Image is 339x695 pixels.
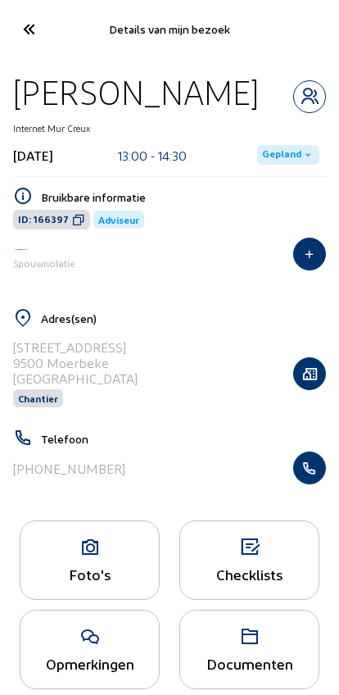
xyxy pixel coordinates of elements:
[13,123,90,134] div: Internet Mur Creux
[13,339,138,355] div: [STREET_ADDRESS]
[13,355,138,370] div: 9500 Moerbeke
[41,190,326,204] h5: Bruikbare informatie
[20,566,159,583] div: Foto's
[56,22,282,36] div: Details van mijn bezoek
[20,655,159,672] div: Opmerkingen
[18,393,58,404] span: Chantier
[262,148,301,161] span: Gepland
[18,213,69,226] span: ID: 166397
[13,370,138,386] div: [GEOGRAPHIC_DATA]
[13,257,75,269] span: Spouwisolatie
[180,566,319,583] div: Checklists
[13,248,29,252] img: Iso Protect
[180,655,319,672] div: Documenten
[98,214,139,225] span: Adviseur
[13,148,53,163] div: [DATE]
[41,432,326,446] h5: Telefoon
[41,311,326,325] h5: Adres(sen)
[13,71,259,113] div: [PERSON_NAME]
[118,148,187,163] div: 13:00 - 14:30
[13,461,125,476] div: [PHONE_NUMBER]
